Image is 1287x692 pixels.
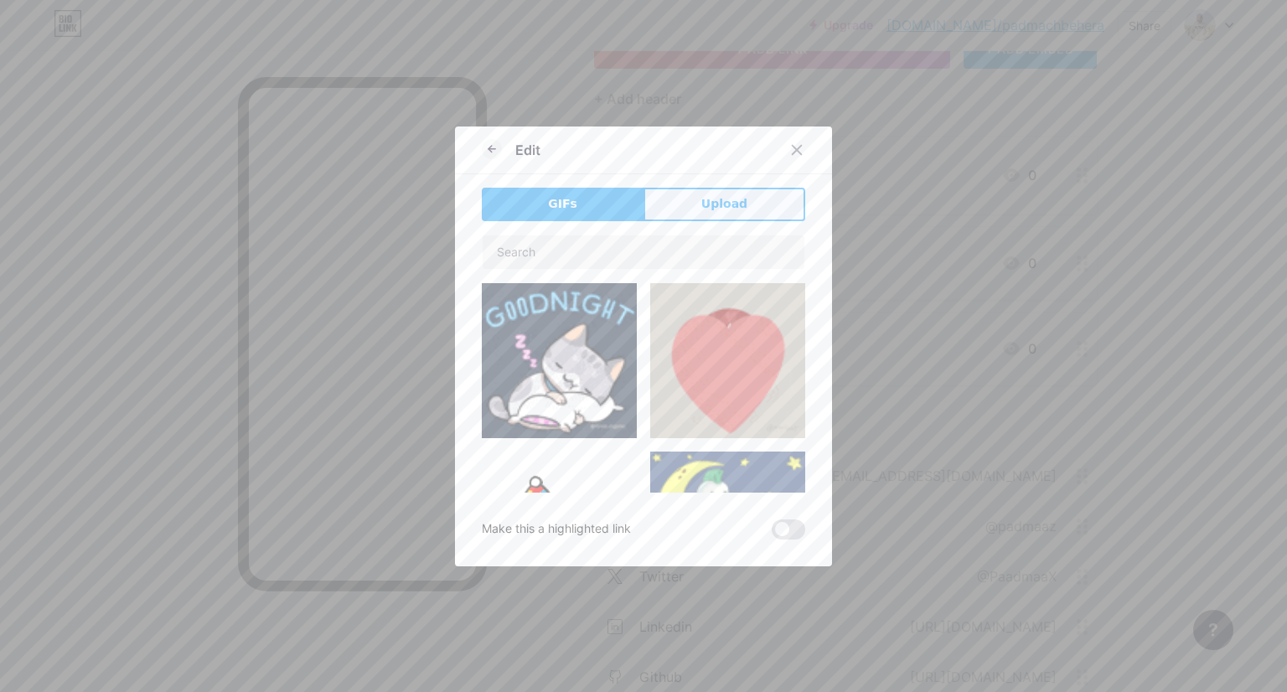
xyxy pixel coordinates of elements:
[483,235,804,269] input: Search
[482,188,643,221] button: GIFs
[643,188,805,221] button: Upload
[482,519,631,540] div: Make this a highlighted link
[650,283,805,438] img: Gihpy
[701,195,747,213] span: Upload
[482,283,637,438] img: Gihpy
[650,452,805,607] img: Gihpy
[482,452,637,607] img: Gihpy
[515,140,540,160] div: Edit
[548,195,577,213] span: GIFs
